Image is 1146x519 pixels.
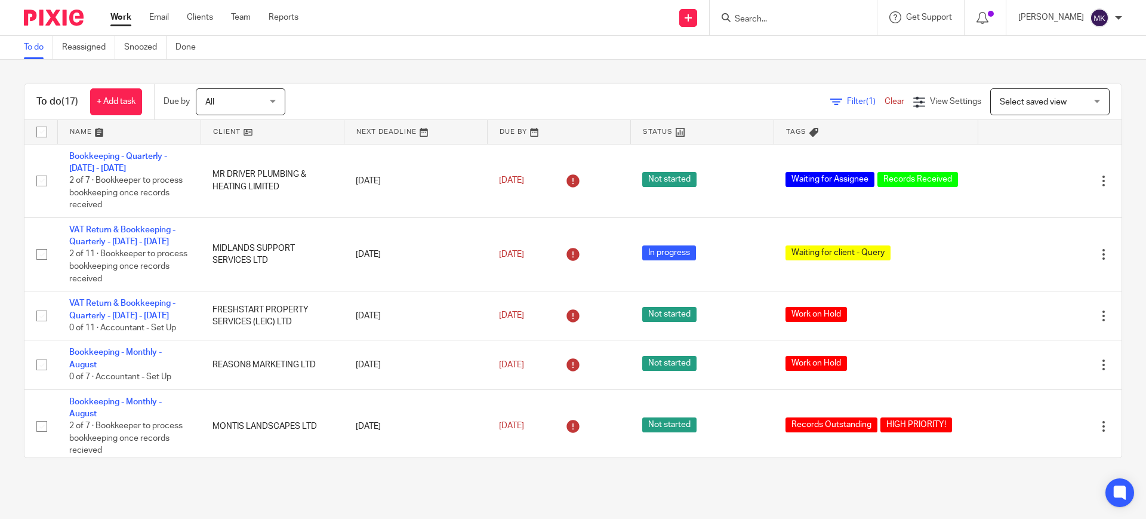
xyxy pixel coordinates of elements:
td: MR DRIVER PLUMBING & HEATING LIMITED [201,144,344,217]
span: 2 of 7 · Bookkeeper to process bookkeeping once records recieved [69,422,183,455]
td: [DATE] [344,291,487,340]
span: All [205,98,214,106]
a: VAT Return & Bookkeeping - Quarterly - [DATE] - [DATE] [69,226,175,246]
span: Waiting for Assignee [785,172,874,187]
a: Team [231,11,251,23]
span: (1) [866,97,876,106]
a: Done [175,36,205,59]
span: Filter [847,97,885,106]
span: Work on Hold [785,356,847,371]
span: Not started [642,172,697,187]
span: [DATE] [499,312,524,320]
span: (17) [61,97,78,106]
a: Bookkeeping - Quarterly - [DATE] - [DATE] [69,152,167,173]
span: Not started [642,307,697,322]
span: 0 of 11 · Accountant - Set Up [69,324,176,332]
td: [DATE] [344,144,487,217]
a: To do [24,36,53,59]
span: [DATE] [499,176,524,185]
span: [DATE] [499,250,524,259]
td: MONTIS LANDSCAPES LTD [201,389,344,463]
span: Work on Hold [785,307,847,322]
span: 0 of 7 · Accountant - Set Up [69,373,171,381]
a: Clients [187,11,213,23]
span: Not started [642,417,697,432]
p: [PERSON_NAME] [1018,11,1084,23]
span: Select saved view [1000,98,1067,106]
span: 2 of 11 · Bookkeeper to process bookkeeping once records received [69,250,187,283]
td: MIDLANDS SUPPORT SERVICES LTD [201,217,344,291]
a: Bookkeeping - Monthly - August [69,398,162,418]
img: Pixie [24,10,84,26]
span: In progress [642,245,696,260]
a: Bookkeeping - Monthly - August [69,348,162,368]
td: REASON8 MARKETING LTD [201,340,344,389]
span: Records Received [877,172,958,187]
a: Reports [269,11,298,23]
span: [DATE] [499,422,524,431]
td: [DATE] [344,217,487,291]
span: Get Support [906,13,952,22]
p: Due by [164,96,190,108]
a: VAT Return & Bookkeeping - Quarterly - [DATE] - [DATE] [69,299,175,320]
a: Snoozed [124,36,167,59]
h1: To do [36,96,78,108]
a: + Add task [90,88,142,115]
span: [DATE] [499,361,524,369]
span: 2 of 7 · Bookkeeper to process bookkeeping once records received [69,176,183,209]
td: [DATE] [344,389,487,463]
span: HIGH PRIORITY! [880,417,952,432]
span: View Settings [930,97,981,106]
span: Records Outstanding [785,417,877,432]
span: Waiting for client - Query [785,245,891,260]
a: Work [110,11,131,23]
img: svg%3E [1090,8,1109,27]
a: Clear [885,97,904,106]
a: Email [149,11,169,23]
a: Reassigned [62,36,115,59]
span: Not started [642,356,697,371]
input: Search [734,14,841,25]
span: Tags [786,128,806,135]
td: [DATE] [344,340,487,389]
td: FRESHSTART PROPERTY SERVICES (LEIC) LTD [201,291,344,340]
